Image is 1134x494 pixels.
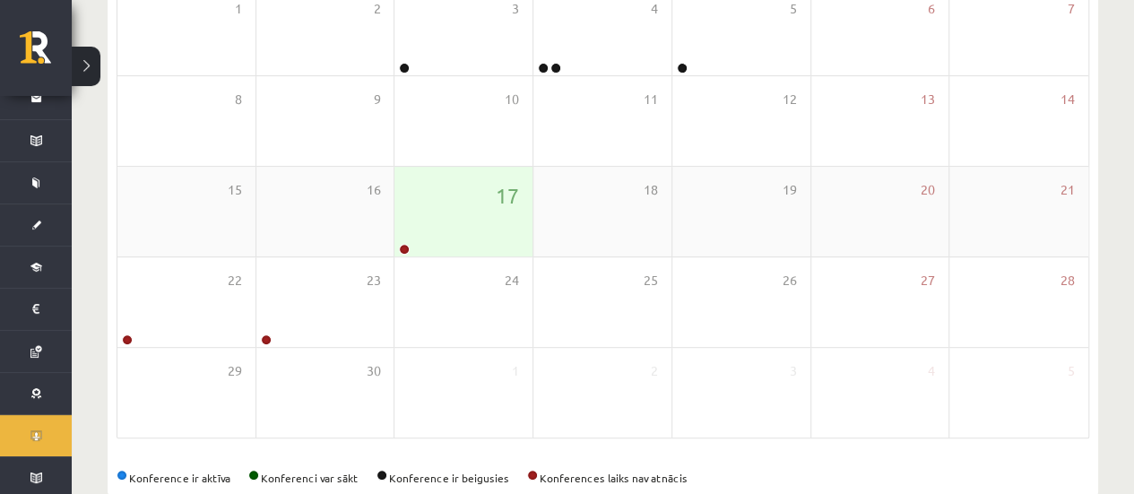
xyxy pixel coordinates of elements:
span: 9 [373,90,380,109]
span: 1 [512,361,519,381]
span: 4 [928,361,935,381]
span: 18 [644,180,658,200]
span: 23 [366,271,380,290]
span: 30 [366,361,380,381]
span: 25 [644,271,658,290]
span: 28 [1060,271,1075,290]
div: Konference ir aktīva Konferenci var sākt Konference ir beigusies Konferences laiks nav atnācis [117,470,1089,486]
span: 11 [644,90,658,109]
span: 13 [921,90,935,109]
span: 5 [1068,361,1075,381]
span: 20 [921,180,935,200]
span: 29 [228,361,242,381]
span: 19 [783,180,797,200]
span: 24 [505,271,519,290]
span: 15 [228,180,242,200]
span: 26 [783,271,797,290]
span: 8 [235,90,242,109]
span: 27 [921,271,935,290]
span: 21 [1060,180,1075,200]
span: 14 [1060,90,1075,109]
a: Rīgas 1. Tālmācības vidusskola [20,31,72,76]
span: 10 [505,90,519,109]
span: 16 [366,180,380,200]
span: 17 [496,180,519,211]
span: 22 [228,271,242,290]
span: 12 [783,90,797,109]
span: 3 [790,361,797,381]
span: 2 [651,361,658,381]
